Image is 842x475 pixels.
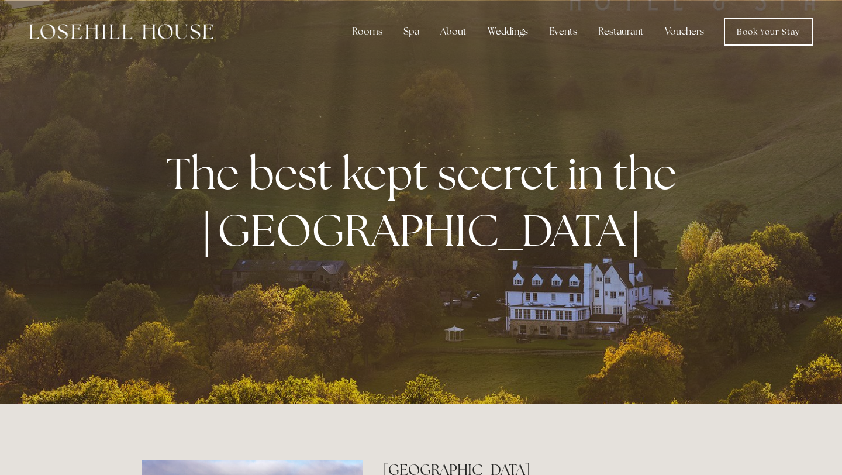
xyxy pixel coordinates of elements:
div: Rooms [343,20,392,43]
div: Weddings [478,20,537,43]
a: Vouchers [655,20,713,43]
strong: The best kept secret in the [GEOGRAPHIC_DATA] [166,144,686,259]
a: Book Your Stay [724,18,813,46]
img: Losehill House [29,24,213,39]
div: About [431,20,476,43]
div: Spa [394,20,429,43]
div: Restaurant [589,20,653,43]
div: Events [540,20,586,43]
